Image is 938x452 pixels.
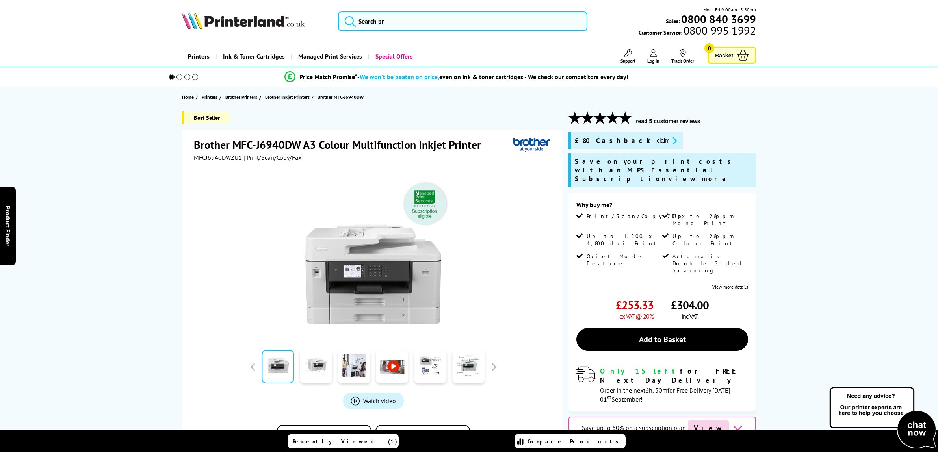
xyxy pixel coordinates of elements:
a: Log In [647,49,659,64]
img: Printerland Logo [182,12,305,29]
img: Brother MFC-J6940DW [296,177,451,332]
span: Best Seller [182,111,230,124]
a: Printerland Logo [182,12,328,31]
span: 0 [704,43,714,53]
a: Recently Viewed (1) [288,434,399,448]
span: We won’t be beaten on price, [360,73,439,81]
span: Watch video [363,397,396,405]
a: Managed Print Services [291,46,368,67]
span: Mon - Fri 9:00am - 5:30pm [703,6,756,13]
span: Compare Products [528,438,623,445]
span: Order in the next for Free Delivery [DATE] 01 September! [600,386,730,403]
span: Ink & Toner Cartridges [223,46,285,67]
a: Product_All_Videos [343,393,404,409]
button: Add to Compare [277,425,371,447]
span: Save up to 60% on a subscription plan [582,424,686,432]
button: In the Box [375,425,470,447]
a: Basket 0 [708,47,756,64]
a: Special Offers [368,46,419,67]
span: 0800 995 1992 [682,27,756,34]
a: View more details [712,284,748,290]
span: Product Finder [4,206,12,246]
a: Ink & Toner Cartridges [215,46,291,67]
span: View [688,420,729,435]
span: MFCJ6940DWZU1 [194,154,242,161]
span: Price Match Promise* [299,73,357,81]
a: Support [620,49,635,64]
span: Brother MFC-J6940DW [318,94,364,100]
span: ex VAT @ 20% [619,312,654,320]
a: Track Order [671,49,694,64]
span: Up to 1,200 x 4,800 dpi Print [587,233,661,247]
span: Up to 28ppm Mono Print [672,213,747,227]
span: Automatic Double Sided Scanning [672,253,747,274]
span: Log In [647,58,659,64]
span: £253.33 [616,298,654,312]
span: Home [182,93,194,101]
span: Brother Printers [225,93,257,101]
a: 0800 840 3699 [680,15,756,23]
span: Sales: [666,17,680,25]
span: 6h, 50m [645,386,667,394]
sup: st [607,394,611,401]
span: | Print/Scan/Copy/Fax [243,154,301,161]
u: view more [669,174,730,183]
span: Only 15 left [600,367,680,376]
span: Save on your print costs with an MPS Essential Subscription [575,157,735,183]
span: Recently Viewed (1) [293,438,397,445]
span: inc VAT [682,312,698,320]
div: for FREE Next Day Delivery [600,367,748,385]
button: promo-description [654,136,679,145]
a: Compare Products [515,434,626,448]
b: 0800 840 3699 [681,12,756,26]
div: Why buy me? [576,201,748,213]
a: Home [182,93,196,101]
a: Brother Printers [225,93,259,101]
a: Brother Inkjet Printers [265,93,312,101]
a: Printers [202,93,219,101]
img: Open Live Chat window [828,386,938,450]
span: Brother Inkjet Printers [265,93,310,101]
span: Support [620,58,635,64]
h1: Brother MFC-J6940DW A3 Colour Multifunction Inkjet Printer [194,137,489,152]
span: Basket [715,50,733,61]
span: Print/Scan/Copy/Fax [587,213,688,220]
span: Customer Service: [639,27,756,36]
span: Printers [202,93,217,101]
span: £304.00 [671,298,709,312]
button: read 5 customer reviews [633,118,702,125]
span: Quiet Mode Feature [587,253,661,267]
input: Search pr [338,11,587,31]
span: Up to 28ppm Colour Print [672,233,747,247]
img: Brother [513,137,550,152]
span: £80 Cashback [575,136,650,145]
li: modal_Promise [158,70,756,84]
div: - even on ink & toner cartridges - We check our competitors every day! [357,73,628,81]
a: Add to Basket [576,328,748,351]
a: Printers [182,46,215,67]
div: modal_delivery [576,367,748,403]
